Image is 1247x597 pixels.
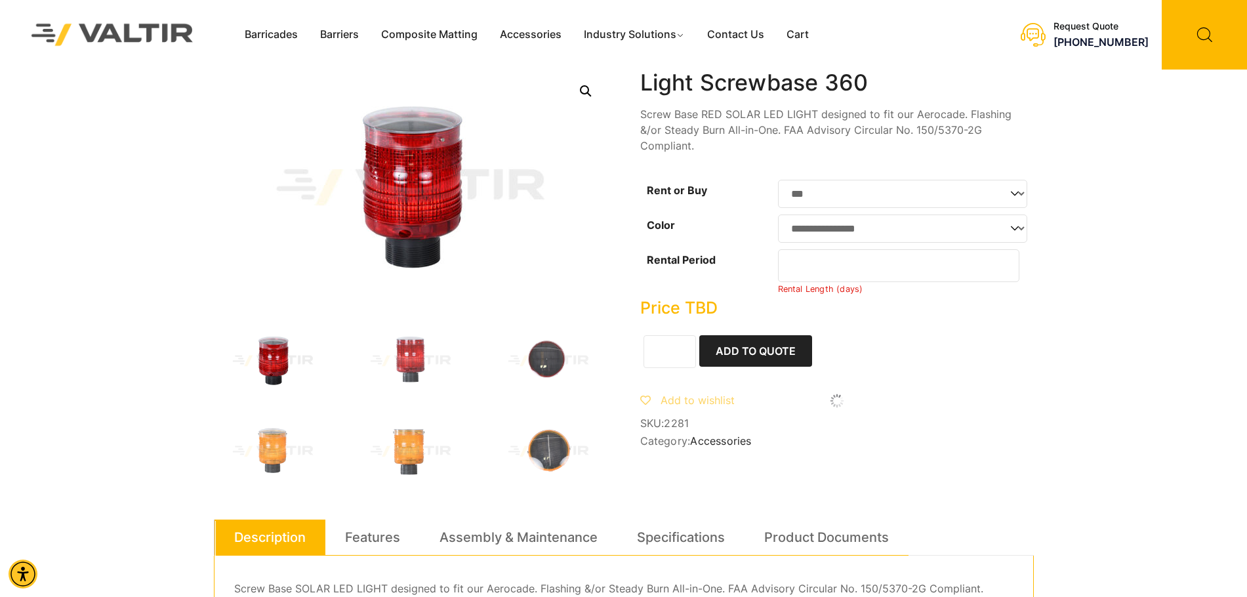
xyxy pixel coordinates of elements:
[345,520,400,555] a: Features
[775,25,820,45] a: Cart
[647,218,675,232] label: Color
[696,25,775,45] a: Contact Us
[640,435,1034,447] span: Category:
[690,434,751,447] a: Accessories
[699,335,812,367] button: Add to Quote
[573,25,697,45] a: Industry Solutions
[440,520,598,555] a: Assembly & Maintenance
[489,25,573,45] a: Accessories
[214,325,332,396] img: Light_360_Red_3Q.jpg
[214,416,332,487] img: An orange warning light with a ribbed design, mounted on a black base, typically used for signali...
[352,325,470,396] img: A red warning light with a cylindrical design and a threaded base, typically used for signaling o...
[309,25,370,45] a: Barriers
[370,25,489,45] a: Composite Matting
[9,560,37,588] div: Accessibility Menu
[644,335,696,368] input: Product quantity
[489,416,607,487] img: A round solar panel with an orange frame, featuring a grid pattern on a dark surface.
[640,417,1034,430] span: SKU:
[574,79,598,103] a: Open this option
[778,284,863,294] small: Rental Length (days)
[640,106,1034,154] p: Screw Base RED SOLAR LED LIGHT designed to fit our Aerocade. Flashing &/or Steady Burn All-in-One...
[234,520,306,555] a: Description
[1053,35,1149,49] a: call (888) 496-3625
[764,520,889,555] a: Product Documents
[1053,21,1149,32] div: Request Quote
[640,70,1034,96] h1: Light Screwbase 360
[234,25,309,45] a: Barricades
[778,249,1020,282] input: Number
[647,184,707,197] label: Rent or Buy
[489,325,607,396] img: A round solar-powered light with a red outer casing and a dark, grid-like surface.
[640,298,718,318] bdi: Price TBD
[664,417,689,430] span: 2281
[352,416,470,487] img: An orange warning light with a ribbed design, mounted on a black base.
[14,7,211,62] img: Valtir Rentals
[637,520,725,555] a: Specifications
[640,246,778,298] th: Rental Period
